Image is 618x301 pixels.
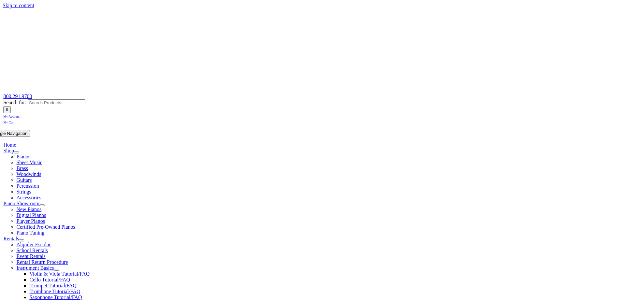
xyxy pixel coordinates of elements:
[3,201,39,206] a: Piano Showroom
[28,99,85,106] input: Search Products...
[39,204,45,206] button: Open submenu of Piano Showroom
[16,224,75,230] a: Certified Pre-Owned Pianos
[16,248,48,253] a: School Rentals
[3,119,14,124] a: My Cart
[29,289,80,294] a: Trombone Tutorial/FAQ
[16,183,39,189] a: Percussion
[3,142,16,148] a: Home
[3,115,20,118] span: My Account
[16,265,54,271] a: Instrument Basics
[3,121,14,124] span: My Cart
[29,283,76,288] a: Trumpet Tutorial/FAQ
[16,212,46,218] a: Digital Pianos
[16,154,30,159] a: Pianos
[16,189,31,194] a: Strings
[29,277,70,282] a: Cello Tutorial/FAQ
[29,294,82,300] a: Saxophone Tutorial/FAQ
[3,148,14,153] a: Shop
[3,113,20,119] a: My Account
[16,160,42,165] a: Sheet Music
[3,3,34,8] a: Skip to content
[3,93,32,99] a: 800.291.9700
[16,259,68,265] a: Rental Return Procedure
[16,218,45,224] a: Player Pianos
[3,106,11,113] input: Search
[16,253,45,259] a: Event Rentals
[16,242,50,247] a: Alquiler Escolar
[3,236,19,241] a: Rentals
[16,230,44,236] a: Piano Tuning
[14,151,19,153] button: Open submenu of Shop
[16,195,41,200] a: Accessories
[16,207,41,212] a: New Pianos
[16,165,28,171] a: Brass
[16,177,32,183] a: Guitars
[29,271,90,277] a: Violin & Viola Tutorial/FAQ
[16,171,41,177] a: Woodwinds
[3,100,26,105] span: Search for:
[19,239,24,241] button: Open submenu of Rentals
[54,269,59,271] button: Open submenu of Instrument Basics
